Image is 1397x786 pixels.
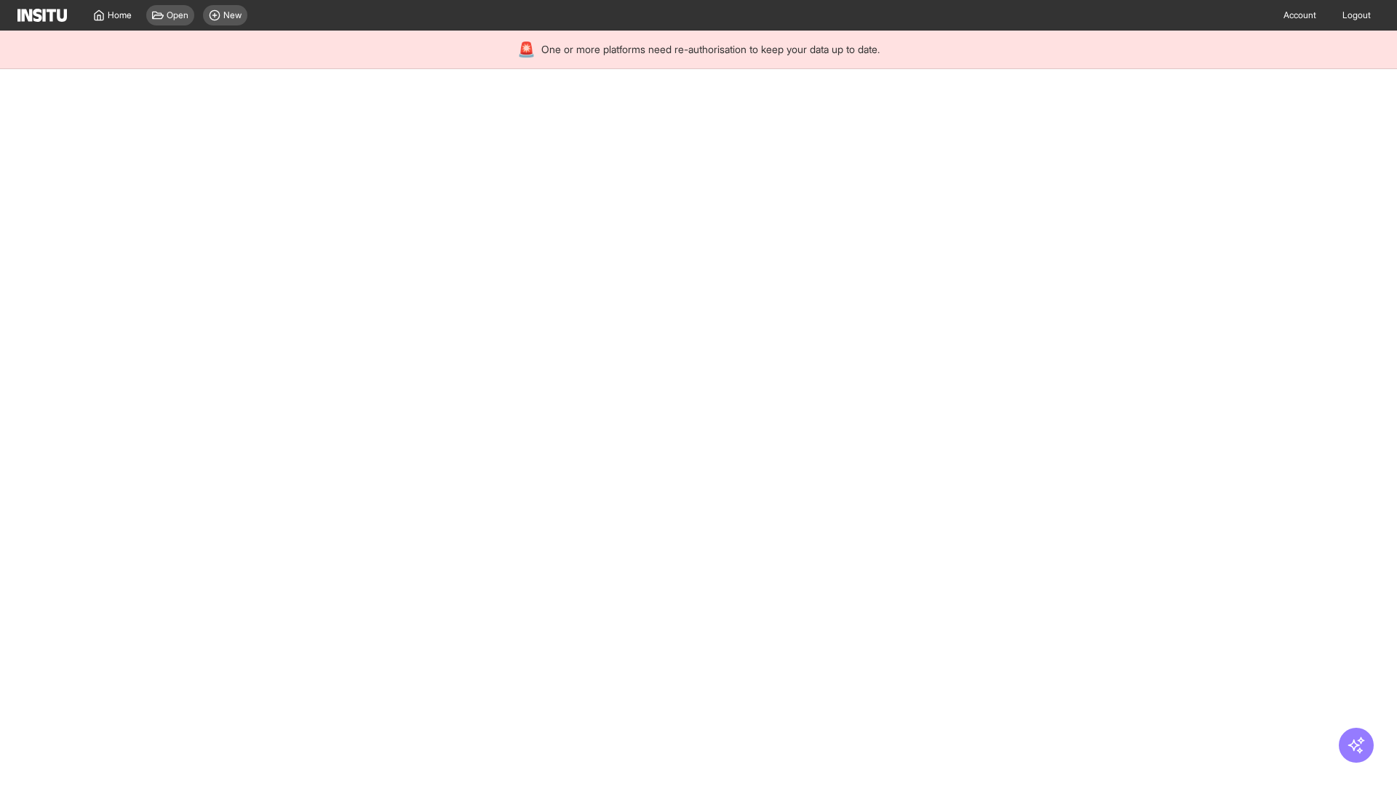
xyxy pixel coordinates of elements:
[167,9,188,21] span: Open
[17,9,67,22] img: Logo
[223,9,242,21] span: New
[517,39,536,60] div: 🚨
[108,9,132,21] span: Home
[541,42,880,57] span: One or more platforms need re-authorisation to keep your data up to date.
